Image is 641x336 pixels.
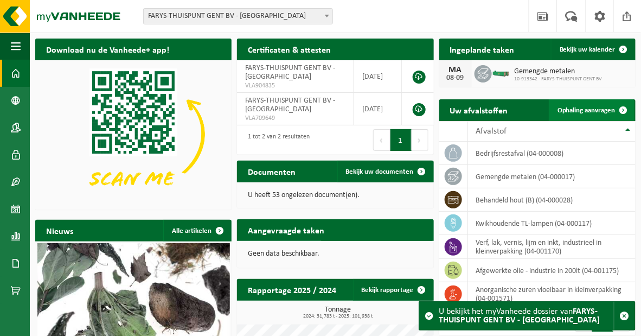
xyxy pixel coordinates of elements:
[144,9,332,24] span: FARYS-THUISPUNT GENT BV - MARIAKERKE
[242,306,433,319] h3: Tonnage
[468,212,636,235] td: kwikhoudende TL-lampen (04-000117)
[242,128,310,152] div: 1 tot 2 van 2 resultaten
[390,129,412,151] button: 1
[337,161,433,182] a: Bekijk uw documenten
[445,74,466,82] div: 08-09
[468,188,636,212] td: behandeld hout (B) (04-000028)
[551,39,634,60] a: Bekijk uw kalender
[354,93,401,125] td: [DATE]
[515,67,602,76] span: Gemengde metalen
[468,235,636,259] td: verf, lak, vernis, lijm en inkt, industrieel in kleinverpakking (04-001170)
[492,68,510,78] img: HK-XC-10-GN-00
[35,220,84,241] h2: Nieuws
[468,259,636,282] td: afgewerkte olie - industrie in 200lt (04-001175)
[439,39,525,60] h2: Ingeplande taken
[163,220,230,242] a: Alle artikelen
[515,76,602,83] span: 10-913342 - FARYS-THUISPUNT GENT BV
[445,66,466,74] div: MA
[35,39,180,60] h2: Download nu de Vanheede+ app!
[560,46,616,53] span: Bekijk uw kalender
[373,129,390,151] button: Previous
[237,219,335,240] h2: Aangevraagde taken
[412,129,428,151] button: Next
[248,250,422,258] p: Geen data beschikbaar.
[237,39,342,60] h2: Certificaten & attesten
[354,60,401,93] td: [DATE]
[346,168,414,175] span: Bekijk uw documenten
[439,302,614,330] div: U bekijkt het myVanheede dossier van
[248,192,422,199] p: U heeft 53 ongelezen document(en).
[237,161,306,182] h2: Documenten
[439,99,519,121] h2: Uw afvalstoffen
[468,282,636,306] td: anorganische zuren vloeibaar in kleinverpakking (04-001571)
[245,97,335,113] span: FARYS-THUISPUNT GENT BV - [GEOGRAPHIC_DATA]
[439,307,600,325] strong: FARYS-THUISPUNT GENT BV - [GEOGRAPHIC_DATA]
[143,8,333,24] span: FARYS-THUISPUNT GENT BV - MARIAKERKE
[245,64,335,81] span: FARYS-THUISPUNT GENT BV - [GEOGRAPHIC_DATA]
[353,279,433,301] a: Bekijk rapportage
[468,165,636,188] td: gemengde metalen (04-000017)
[237,279,347,300] h2: Rapportage 2025 / 2024
[468,142,636,165] td: bedrijfsrestafval (04-000008)
[557,107,616,114] span: Ophaling aanvragen
[245,81,345,90] span: VLA904835
[242,314,433,319] span: 2024: 31,783 t - 2025: 101,938 t
[476,127,507,136] span: Afvalstof
[245,114,345,123] span: VLA709649
[549,99,634,121] a: Ophaling aanvragen
[35,60,232,208] img: Download de VHEPlus App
